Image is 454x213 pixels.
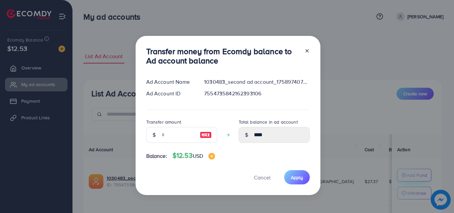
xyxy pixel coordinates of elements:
button: Apply [284,170,310,184]
span: Cancel [254,174,271,181]
span: Balance: [146,152,167,160]
span: Apply [291,174,303,181]
div: Ad Account Name [141,78,199,86]
div: 1030483_second ad account_1758974072967 [199,78,315,86]
h4: $12.53 [172,152,215,160]
div: 7554735842162393106 [199,90,315,97]
label: Total balance in ad account [239,119,298,125]
img: image [200,131,212,139]
div: Ad Account ID [141,90,199,97]
button: Cancel [246,170,279,184]
span: USD [193,152,203,160]
img: image [208,153,215,160]
h3: Transfer money from Ecomdy balance to Ad account balance [146,47,299,66]
label: Transfer amount [146,119,181,125]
